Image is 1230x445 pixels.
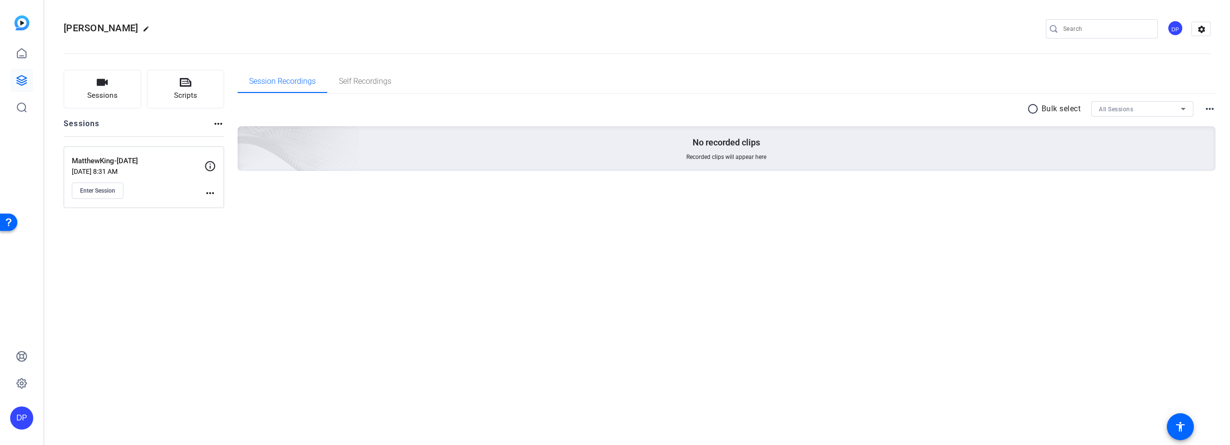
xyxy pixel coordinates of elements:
mat-icon: accessibility [1175,421,1186,432]
mat-icon: more_horiz [1204,103,1216,115]
div: DP [10,406,33,430]
mat-icon: radio_button_unchecked [1027,103,1042,115]
p: No recorded clips [693,137,760,148]
span: All Sessions [1099,106,1133,113]
button: Scripts [147,70,225,108]
p: MatthewKing-[DATE] [72,156,204,167]
mat-icon: settings [1192,22,1211,37]
img: embarkstudio-empty-session.png [130,31,360,240]
mat-icon: edit [143,26,154,37]
p: [DATE] 8:31 AM [72,168,204,175]
span: [PERSON_NAME] [64,22,138,34]
button: Enter Session [72,183,123,199]
span: Recorded clips will appear here [686,153,766,161]
span: Session Recordings [249,78,316,85]
span: Scripts [174,90,197,101]
span: Self Recordings [339,78,391,85]
span: Enter Session [80,187,115,195]
mat-icon: more_horiz [213,118,224,130]
div: DP [1167,20,1183,36]
h2: Sessions [64,118,100,136]
img: blue-gradient.svg [14,15,29,30]
mat-icon: more_horiz [204,187,216,199]
button: Sessions [64,70,141,108]
p: Bulk select [1042,103,1081,115]
span: Sessions [87,90,118,101]
input: Search [1063,23,1150,35]
ngx-avatar: Dan Palkowski [1167,20,1184,37]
